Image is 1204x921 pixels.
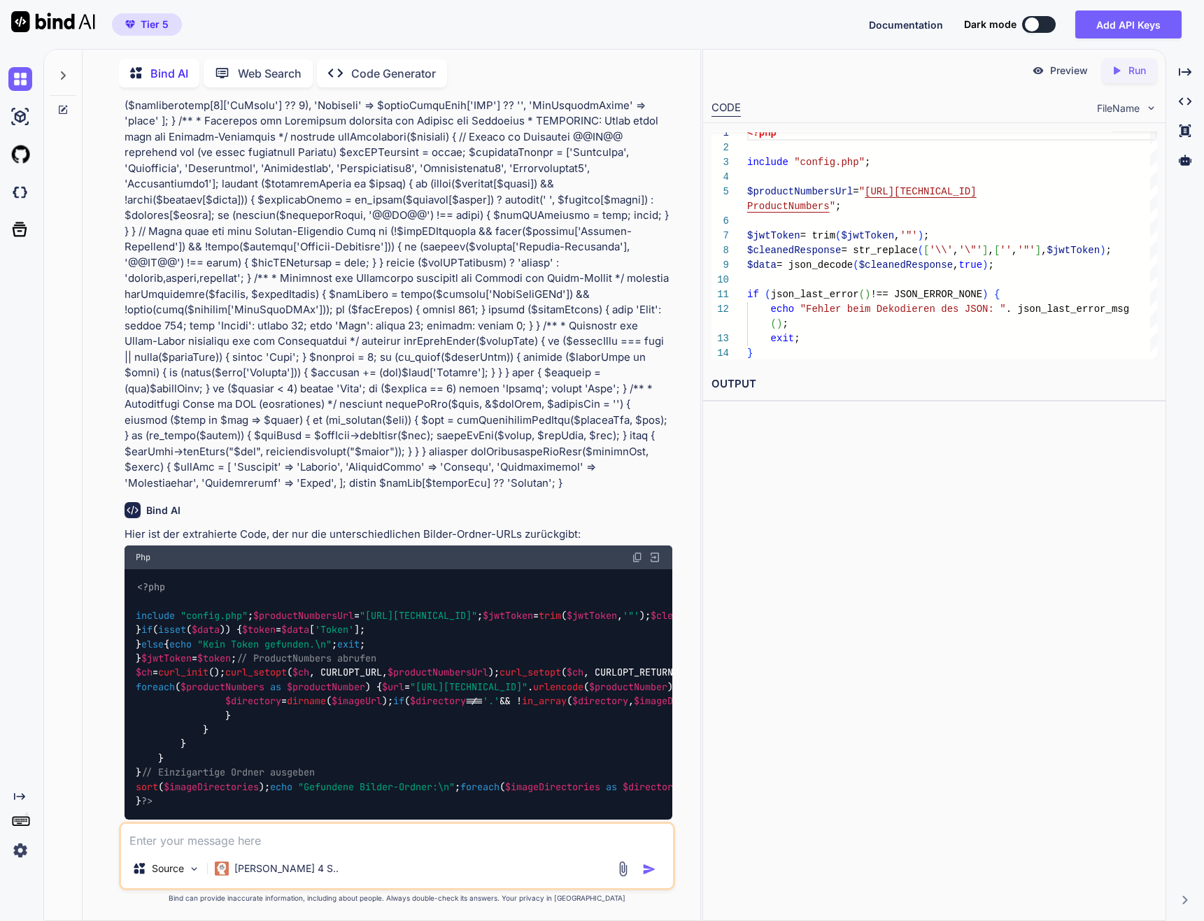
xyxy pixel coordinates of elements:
[141,624,153,636] span: if
[777,259,853,271] span: = json_decode
[287,695,326,708] span: dirname
[337,638,360,650] span: exit
[11,11,95,32] img: Bind AI
[180,680,264,693] span: $productNumbers
[865,157,870,168] span: ;
[1050,64,1088,78] p: Preview
[953,259,958,271] span: ,
[146,504,180,517] h6: Bind AI
[770,318,776,329] span: (
[1047,245,1100,256] span: $jwtToken
[870,289,982,300] span: !== JSON_ERROR_NONE
[765,289,770,300] span: (
[835,201,841,212] span: ;
[225,666,287,679] span: curl_setopt
[197,652,231,664] span: $token
[747,348,753,359] span: }
[777,318,782,329] span: )
[483,609,533,622] span: $jwtToken
[270,680,281,693] span: as
[270,780,292,793] span: echo
[500,666,561,679] span: curl_setopt
[136,680,175,693] span: foreach
[982,289,988,300] span: )
[858,186,864,197] span: "
[410,695,466,708] span: $directory
[1105,245,1111,256] span: ;
[158,666,208,679] span: curl_init
[1035,245,1041,256] span: ]
[770,304,794,315] span: echo
[236,652,376,664] span: // ProductNumbers abrufen
[853,186,858,197] span: =
[215,862,229,876] img: Claude 4 Sonnet
[298,780,455,793] span: "Gefundene Bilder-Ordner:\n"
[958,259,982,271] span: true
[747,157,788,168] span: include
[869,17,943,32] button: Documentation
[865,186,977,197] span: [URL][TECHNICAL_ID]
[711,258,729,273] div: 9
[1075,10,1182,38] button: Add API Keys
[918,230,923,241] span: )
[1128,64,1146,78] p: Run
[623,780,679,793] span: $directory
[747,230,800,241] span: $jwtToken
[711,287,729,302] div: 11
[958,245,982,256] span: '\"'
[136,666,153,679] span: $ch
[522,695,567,708] span: in_array
[964,17,1017,31] span: Dark mode
[841,245,917,256] span: = str_replace
[651,609,740,622] span: $cleanedResponse
[841,230,894,241] span: $jwtToken
[567,666,583,679] span: $ch
[923,230,929,241] span: ;
[8,143,32,166] img: githubLight
[1000,245,1012,256] span: ''
[360,609,477,622] span: "[URL][TECHNICAL_ID]"
[782,318,788,329] span: ;
[711,229,729,243] div: 7
[858,259,952,271] span: $cleanedResponse
[483,695,500,708] span: '.'
[917,245,923,256] span: (
[982,245,988,256] span: ]
[800,304,1005,315] span: "Fehler beim Dekodieren des JSON: "
[410,680,527,693] span: "[URL][TECHNICAL_ID]"
[567,609,617,622] span: $jwtToken
[589,680,667,693] span: $productNumber
[8,838,32,862] img: settings
[152,862,184,876] p: Source
[292,666,309,679] span: $ch
[994,245,1000,256] span: [
[180,609,248,622] span: "config.php"
[770,333,794,344] span: exit
[158,624,186,636] span: isset
[982,259,988,271] span: )
[505,780,600,793] span: $imageDirectories
[711,302,729,317] div: 12
[533,680,583,693] span: urlencode
[315,624,354,636] span: 'Token'
[141,638,164,650] span: else
[711,170,729,185] div: 4
[632,552,643,563] img: copy
[169,638,192,650] span: echo
[382,680,404,693] span: $url
[253,609,354,622] span: $productNumbersUrl
[829,201,835,212] span: "
[929,245,953,256] span: '\\'
[287,680,365,693] span: $productNumber
[711,185,729,199] div: 5
[460,780,500,793] span: foreach
[953,245,958,256] span: ,
[242,624,276,636] span: $token
[711,273,729,287] div: 10
[1017,245,1035,256] span: '"'
[351,65,436,82] p: Code Generator
[770,289,858,300] span: json_last_error
[572,695,628,708] span: $directory
[1041,245,1047,256] span: ,
[711,331,729,346] div: 13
